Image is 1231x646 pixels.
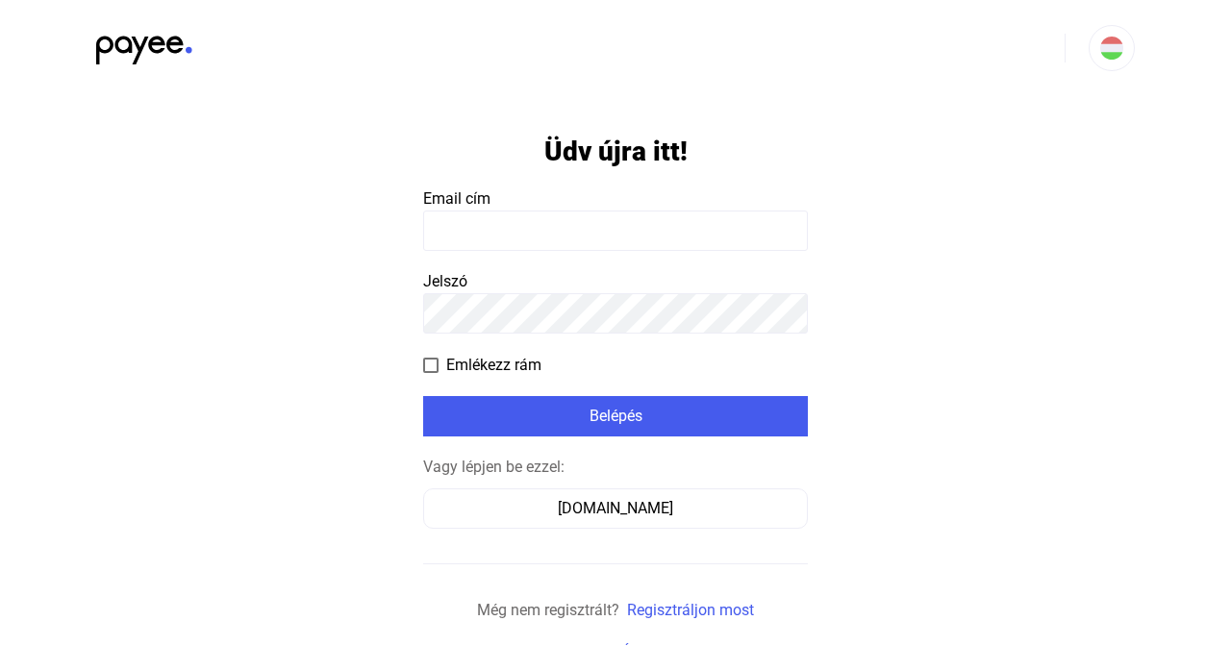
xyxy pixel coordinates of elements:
img: HU [1100,37,1123,60]
button: Belépés [423,396,808,436]
div: Vagy lépjen be ezzel: [423,456,808,479]
span: Jelszó [423,272,467,290]
button: [DOMAIN_NAME] [423,488,808,529]
div: [DOMAIN_NAME] [430,497,801,520]
h1: Üdv újra itt! [544,135,688,168]
a: [DOMAIN_NAME] [423,499,808,517]
button: HU [1089,25,1135,71]
span: Emlékezz rám [446,354,541,377]
span: Email cím [423,189,490,208]
span: Még nem regisztrált? [477,601,619,619]
img: black-payee-blue-dot.svg [96,25,192,64]
a: Regisztráljon most [627,601,754,619]
div: Belépés [429,405,802,428]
